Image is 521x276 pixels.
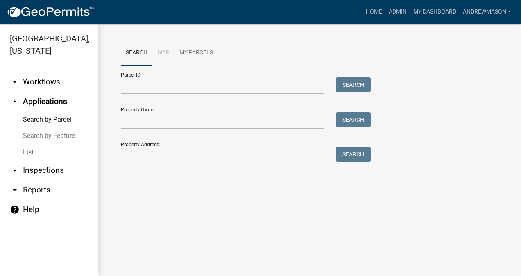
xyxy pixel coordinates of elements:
a: My Parcels [174,40,218,66]
i: arrow_drop_down [10,165,20,175]
button: Search [336,112,371,127]
a: Admin [385,4,410,20]
i: arrow_drop_down [10,77,20,87]
a: My Dashboard [410,4,460,20]
button: Search [336,147,371,162]
i: arrow_drop_down [10,185,20,195]
i: arrow_drop_up [10,97,20,106]
i: help [10,205,20,215]
a: Search [121,40,152,66]
a: Home [362,4,385,20]
a: AndrewMason [460,4,514,20]
button: Search [336,77,371,92]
